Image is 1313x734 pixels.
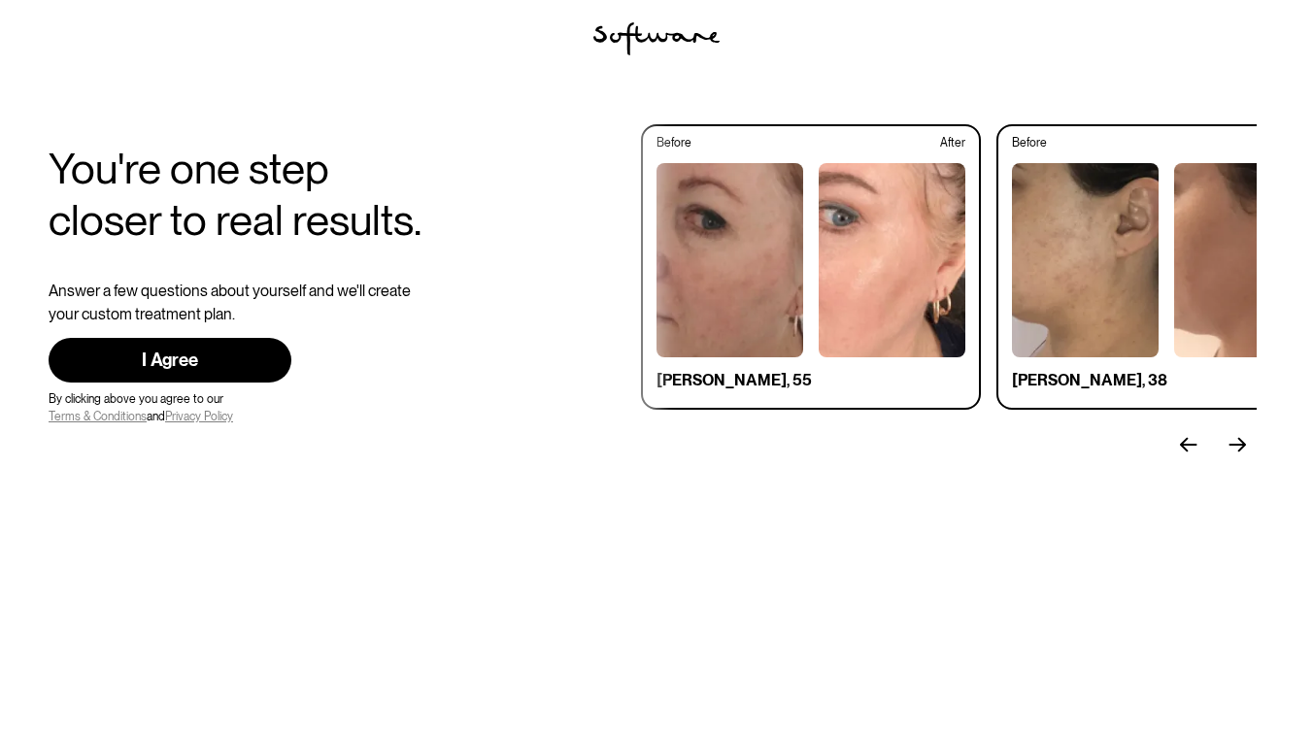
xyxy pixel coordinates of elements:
[1012,369,1167,392] p: [PERSON_NAME], 38
[1169,425,1208,464] div: previous slide
[1229,437,1246,452] img: arrow left
[1012,163,1159,357] img: woman with acne before
[49,410,147,423] a: Terms & Conditions
[1012,134,1047,151] p: Before
[641,124,1257,464] div: carousel
[819,163,965,357] img: woman without acne after
[49,144,443,247] h1: You're one step closer to real results.
[641,124,989,464] div: 1 of 3
[940,134,965,151] p: After
[1180,437,1197,452] img: arrow left
[49,390,443,408] div: By clicking above you agree to our
[80,350,260,372] div: I Agree
[656,134,691,151] p: Before
[49,408,443,425] div: and
[49,338,291,384] a: I Agree
[49,280,443,326] div: Answer a few questions about yourself and we'll create your custom treatment plan.
[165,410,233,423] a: Privacy Policy
[1218,425,1257,464] div: next slide
[656,163,803,357] img: woman with acne before
[656,369,812,392] p: [PERSON_NAME], 55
